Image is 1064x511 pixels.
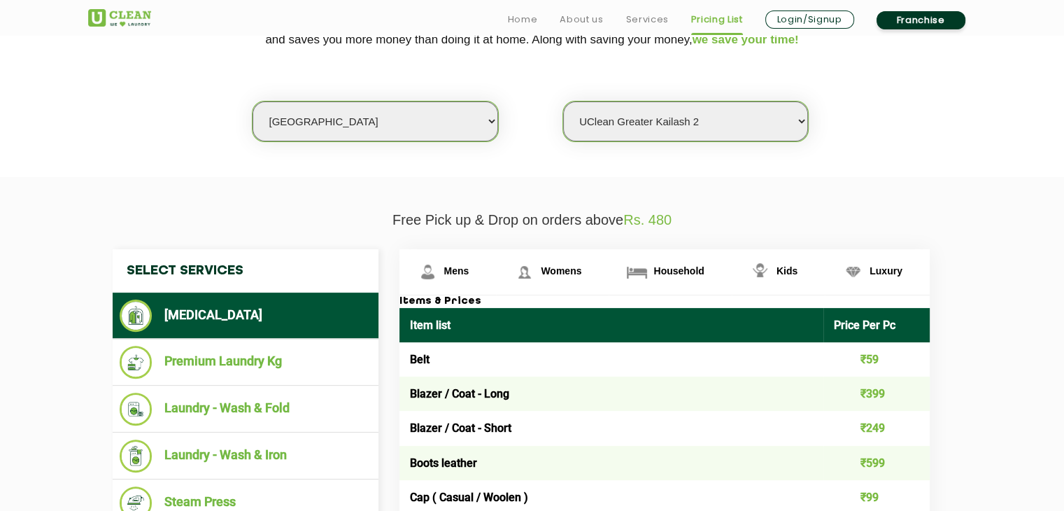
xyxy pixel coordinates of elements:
span: Mens [444,265,469,276]
span: Luxury [870,265,902,276]
span: Womens [541,265,581,276]
h4: Select Services [113,249,378,293]
span: Rs. 480 [623,212,672,227]
img: Laundry - Wash & Iron [120,440,152,472]
th: Price Per Pc [823,308,930,342]
img: Luxury [841,260,865,284]
td: ₹599 [823,446,930,480]
a: Pricing List [691,11,743,28]
img: Household [625,260,649,284]
span: we save your time! [693,33,799,46]
li: [MEDICAL_DATA] [120,300,371,332]
a: About us [560,11,603,28]
h3: Items & Prices [399,295,930,308]
img: Laundry - Wash & Fold [120,393,152,426]
td: Blazer / Coat - Short [399,411,824,445]
td: ₹249 [823,411,930,445]
span: Household [653,265,704,276]
td: ₹59 [823,342,930,377]
span: Kids [776,265,797,276]
img: Mens [416,260,440,284]
td: ₹399 [823,377,930,411]
td: Belt [399,342,824,377]
td: Boots leather [399,446,824,480]
img: Womens [512,260,537,284]
p: Free Pick up & Drop on orders above [88,212,977,228]
a: Login/Signup [765,10,854,29]
td: Blazer / Coat - Long [399,377,824,411]
a: Services [625,11,668,28]
li: Laundry - Wash & Iron [120,440,371,472]
a: Franchise [877,11,965,29]
img: Premium Laundry Kg [120,346,152,379]
li: Premium Laundry Kg [120,346,371,379]
th: Item list [399,308,824,342]
a: Home [508,11,538,28]
img: UClean Laundry and Dry Cleaning [88,9,151,27]
img: Kids [748,260,772,284]
li: Laundry - Wash & Fold [120,393,371,426]
img: Dry Cleaning [120,300,152,332]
